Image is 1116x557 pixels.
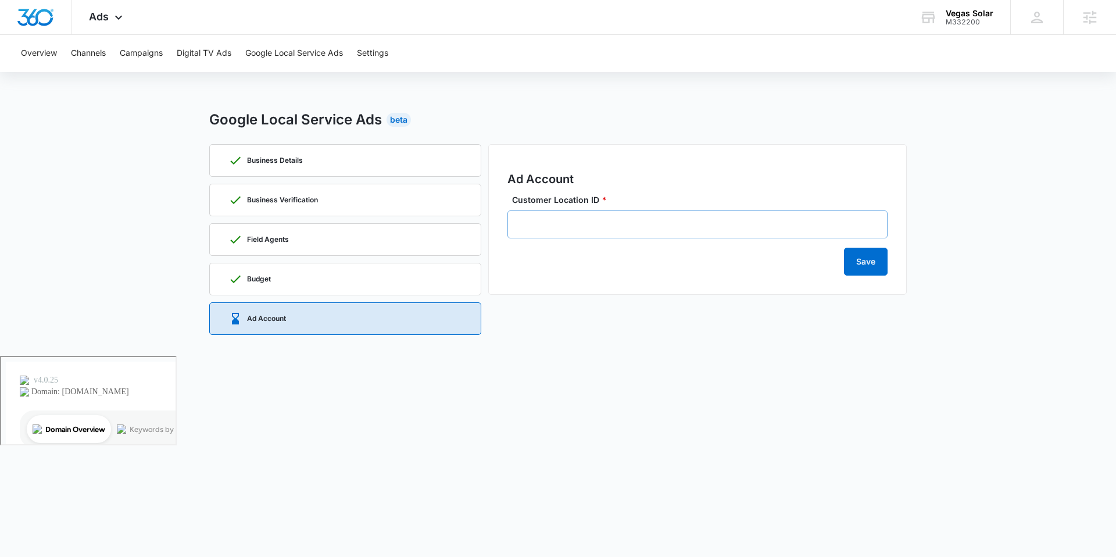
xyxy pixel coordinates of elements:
[31,67,41,77] img: tab_domain_overview_orange.svg
[120,35,163,72] button: Campaigns
[247,157,303,164] p: Business Details
[946,9,993,18] div: account name
[209,144,481,177] a: Business Details
[844,248,888,276] button: Save
[19,30,28,40] img: website_grey.svg
[209,184,481,216] a: Business Verification
[128,69,196,76] div: Keywords by Traffic
[71,35,106,72] button: Channels
[33,19,57,28] div: v 4.0.25
[512,194,892,206] label: Customer Location ID
[209,223,481,256] a: Field Agents
[245,35,343,72] button: Google Local Service Ads
[247,315,286,322] p: Ad Account
[21,35,57,72] button: Overview
[357,35,388,72] button: Settings
[89,10,109,23] span: Ads
[116,67,125,77] img: tab_keywords_by_traffic_grey.svg
[247,276,271,283] p: Budget
[247,197,318,203] p: Business Verification
[209,263,481,295] a: Budget
[177,35,231,72] button: Digital TV Ads
[44,69,104,76] div: Domain Overview
[946,18,993,26] div: account id
[247,236,289,243] p: Field Agents
[387,113,411,127] div: Beta
[19,19,28,28] img: logo_orange.svg
[507,170,888,188] h2: Ad Account
[209,109,382,130] h2: Google Local Service Ads
[30,30,128,40] div: Domain: [DOMAIN_NAME]
[209,302,481,335] a: Ad Account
